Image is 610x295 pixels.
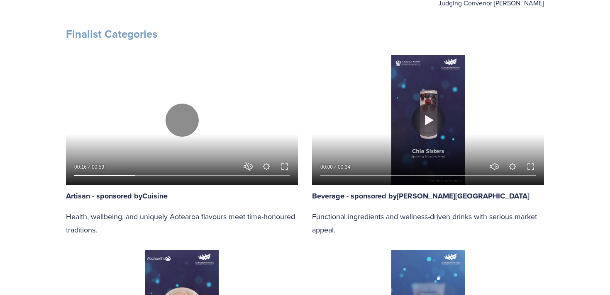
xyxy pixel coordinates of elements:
[335,163,352,171] div: Duration
[142,191,168,201] a: Cuisine
[320,173,536,179] input: Seek
[166,104,199,137] button: Play
[320,163,335,171] div: Current time
[89,163,106,171] div: Duration
[397,191,529,201] strong: [PERSON_NAME][GEOGRAPHIC_DATA]
[66,26,157,42] strong: Finalist Categories
[74,163,89,171] div: Current time
[397,191,529,201] a: [PERSON_NAME][GEOGRAPHIC_DATA]
[412,104,445,137] button: Play
[74,173,290,179] input: Seek
[312,210,544,236] p: Functional ingredients and wellness-driven drinks with serious market appeal.
[312,191,397,201] strong: Beverage - sponsored by
[66,210,298,236] p: Health, wellbeing, and uniquely Aotearoa flavours meet time-honoured traditions.
[142,191,168,201] strong: Cuisine
[66,191,142,201] strong: Artisan - sponsored by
